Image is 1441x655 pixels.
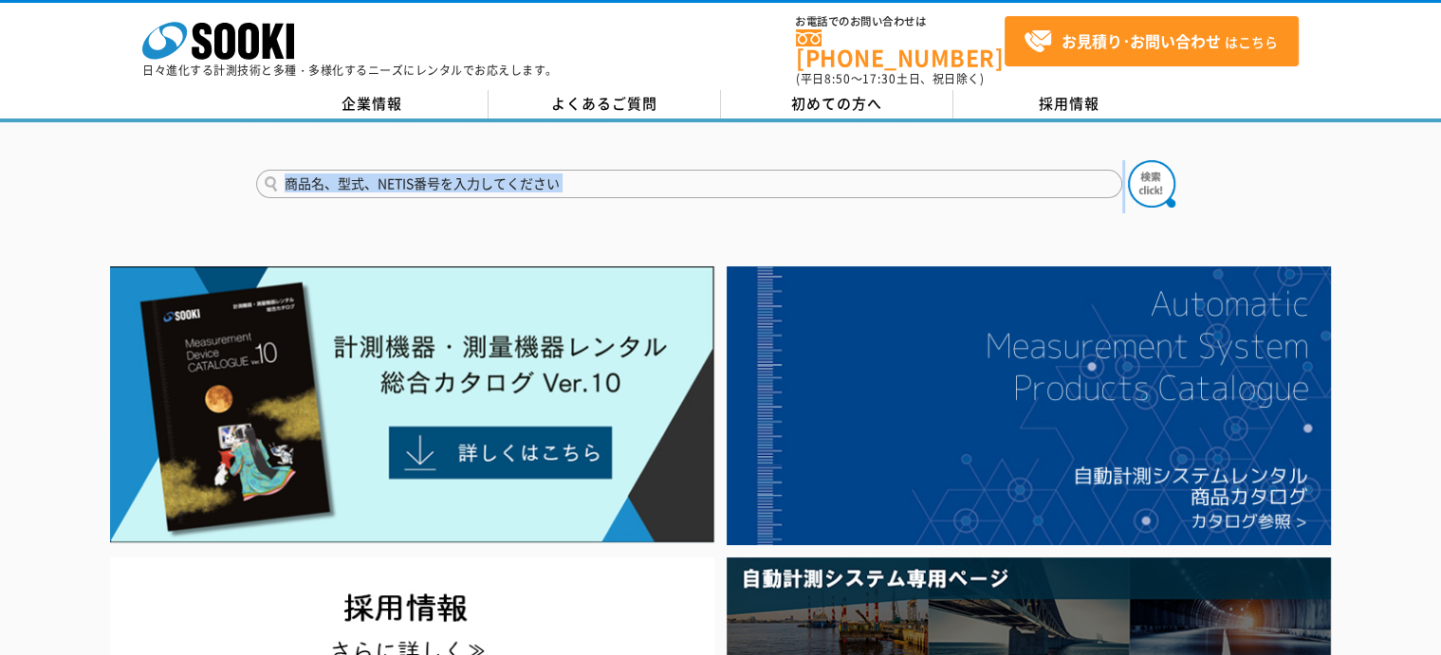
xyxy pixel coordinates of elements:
img: Catalog Ver10 [110,266,714,543]
span: はこちら [1024,27,1278,56]
span: (平日 ～ 土日、祝日除く) [796,70,984,87]
p: 日々進化する計測技術と多種・多様化するニーズにレンタルでお応えします。 [142,64,558,76]
a: 企業情報 [256,90,489,118]
a: よくあるご質問 [489,90,721,118]
a: 採用情報 [953,90,1186,118]
input: 商品名、型式、NETIS番号を入力してください [256,170,1122,198]
span: 17:30 [862,70,896,87]
span: 初めての方へ [791,93,882,114]
span: お電話でのお問い合わせは [796,16,1005,27]
img: 自動計測システムカタログ [727,266,1331,545]
a: 初めての方へ [721,90,953,118]
span: 8:50 [824,70,851,87]
a: [PHONE_NUMBER] [796,29,1005,68]
a: お見積り･お問い合わせはこちら [1005,16,1299,66]
strong: お見積り･お問い合わせ [1062,29,1221,52]
img: btn_search.png [1128,160,1175,208]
